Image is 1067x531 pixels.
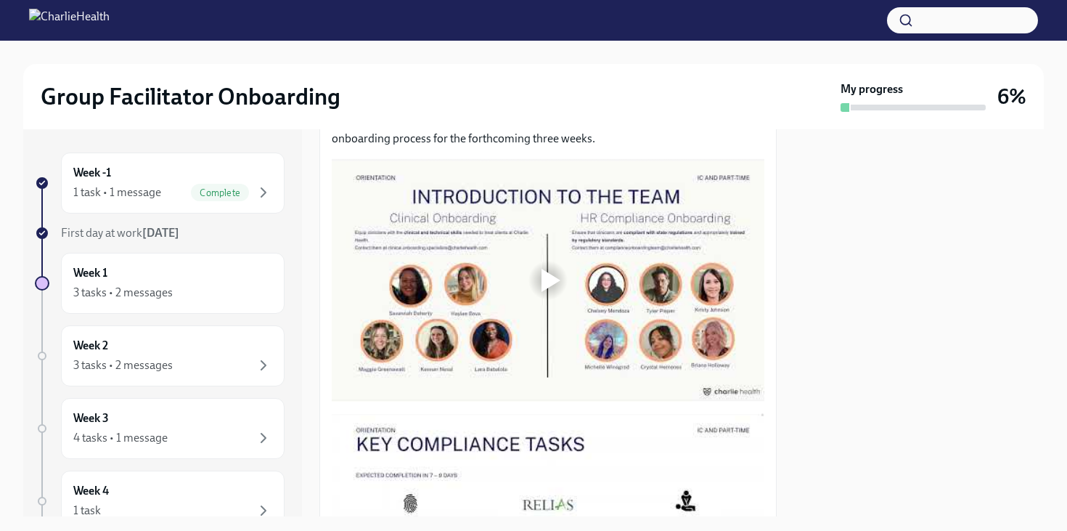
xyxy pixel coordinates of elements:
[73,165,111,181] h6: Week -1
[41,82,340,111] h2: Group Facilitator Onboarding
[142,226,179,240] strong: [DATE]
[841,81,903,97] strong: My progress
[73,285,173,301] div: 3 tasks • 2 messages
[73,338,108,354] h6: Week 2
[35,225,285,241] a: First day at work[DATE]
[73,357,173,373] div: 3 tasks • 2 messages
[61,226,179,240] span: First day at work
[73,185,161,200] div: 1 task • 1 message
[35,398,285,459] a: Week 34 tasks • 1 message
[35,253,285,314] a: Week 13 tasks • 2 messages
[35,153,285,214] a: Week -11 task • 1 messageComplete
[73,265,107,281] h6: Week 1
[73,430,168,446] div: 4 tasks • 1 message
[29,9,110,32] img: CharlieHealth
[73,410,109,426] h6: Week 3
[997,84,1026,110] h3: 6%
[191,187,249,198] span: Complete
[73,483,109,499] h6: Week 4
[73,503,101,519] div: 1 task
[35,325,285,386] a: Week 23 tasks • 2 messages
